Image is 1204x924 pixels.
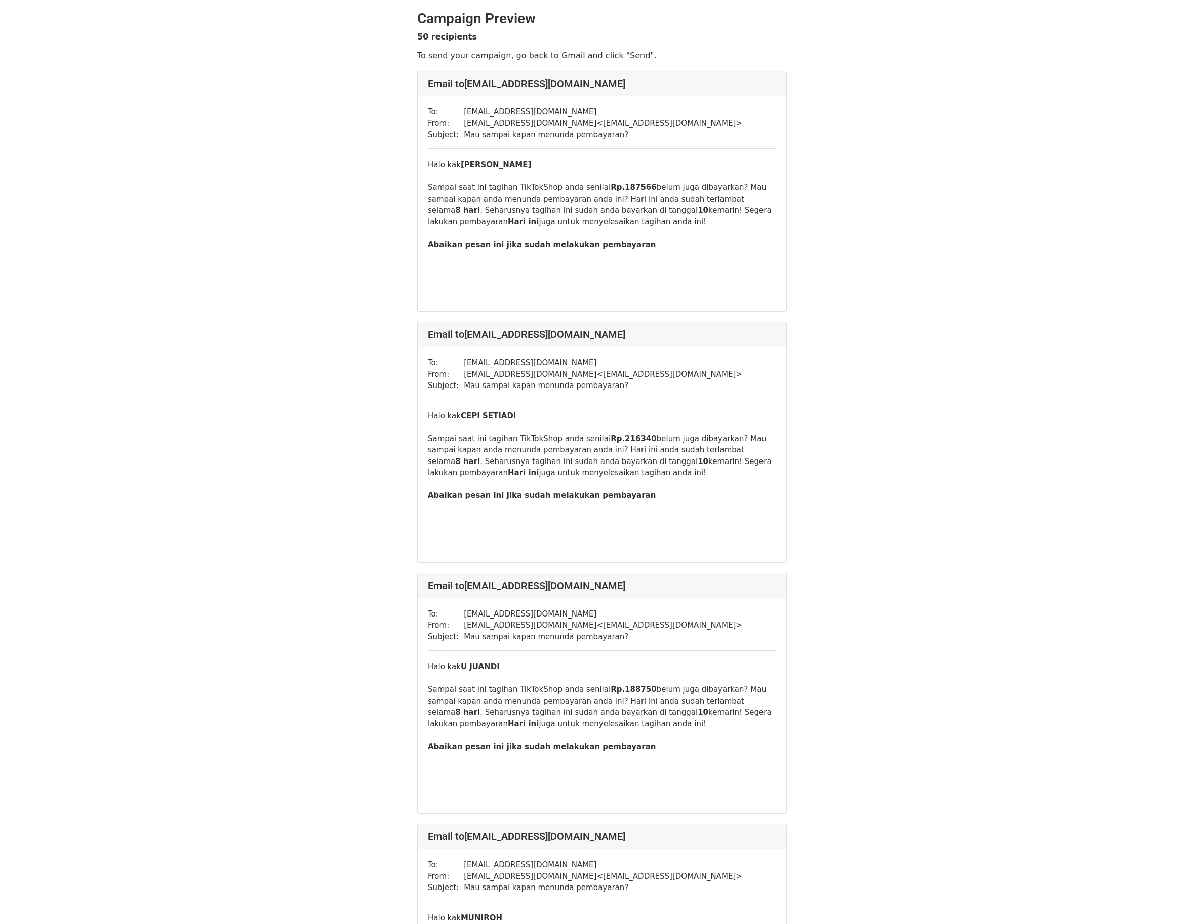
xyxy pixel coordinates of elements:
td: From: [428,620,464,631]
td: From: [428,118,464,129]
b: U JUANDI [461,662,500,671]
b: CEPI SETIADI [461,411,516,420]
b: MUNIROH [461,913,502,922]
div: Sampai saat ini tagihan TikTokShop anda senilai belum juga dibayarkan? Mau sampai kapan anda menu... [428,433,776,502]
b: 10 [698,206,708,215]
h4: Email to [EMAIL_ADDRESS][DOMAIN_NAME] [428,328,776,340]
td: Mau sampai kapan menunda pembayaran? [464,631,742,643]
b: Hari ini [508,719,539,728]
td: Subject: [428,380,464,392]
p: To send your campaign, go back to Gmail and click "Send". [417,50,787,61]
td: Mau sampai kapan menunda pembayaran? [464,129,742,141]
td: To: [428,608,464,620]
td: [EMAIL_ADDRESS][DOMAIN_NAME] < [EMAIL_ADDRESS][DOMAIN_NAME] > [464,369,742,380]
b: Hari ini [508,217,539,226]
h2: Campaign Preview [417,10,787,27]
td: Mau sampai kapan menunda pembayaran? [464,380,742,392]
td: [EMAIL_ADDRESS][DOMAIN_NAME] [464,357,742,369]
strong: 50 recipients [417,32,477,42]
div: Message Body [428,410,776,552]
b: 8 hari [455,206,480,215]
td: Subject: [428,631,464,643]
h4: Email to [EMAIL_ADDRESS][DOMAIN_NAME] [428,830,776,842]
td: [EMAIL_ADDRESS][DOMAIN_NAME] < [EMAIL_ADDRESS][DOMAIN_NAME] > [464,118,742,129]
b: Rp.216340 [611,434,657,443]
td: To: [428,859,464,871]
b: 10 [698,708,708,717]
td: To: [428,106,464,118]
b: 8 hari [455,708,480,717]
td: Subject: [428,129,464,141]
h4: Email to [EMAIL_ADDRESS][DOMAIN_NAME] [428,580,776,592]
td: From: [428,369,464,380]
td: [EMAIL_ADDRESS][DOMAIN_NAME] [464,859,742,871]
td: [EMAIL_ADDRESS][DOMAIN_NAME] < [EMAIL_ADDRESS][DOMAIN_NAME] > [464,620,742,631]
b: Abaikan pesan ini jika sudah melakukan pembayaran [428,240,656,249]
td: From: [428,871,464,882]
td: [EMAIL_ADDRESS][DOMAIN_NAME] [464,608,742,620]
b: Rp.188750 [611,685,657,694]
b: Abaikan pesan ini jika sudah melakukan pembayaran [428,491,656,500]
td: Subject: [428,882,464,894]
div: Sampai saat ini tagihan TikTokShop anda senilai belum juga dibayarkan? Mau sampai kapan anda menu... [428,182,776,250]
div: Message Body [428,159,776,301]
h4: Email to [EMAIL_ADDRESS][DOMAIN_NAME] [428,78,776,90]
b: 10 [698,457,708,466]
div: Sampai saat ini tagihan TikTokShop anda senilai belum juga dibayarkan? Mau sampai kapan anda menu... [428,684,776,752]
td: [EMAIL_ADDRESS][DOMAIN_NAME] < [EMAIL_ADDRESS][DOMAIN_NAME] > [464,871,742,882]
b: Rp.187566 [611,183,657,192]
b: Hari ini [508,468,539,477]
div: Message Body [428,661,776,803]
td: To: [428,357,464,369]
b: Abaikan pesan ini jika sudah melakukan pembayaran [428,742,656,751]
td: [EMAIL_ADDRESS][DOMAIN_NAME] [464,106,742,118]
b: 8 hari [455,457,480,466]
td: Mau sampai kapan menunda pembayaran? [464,882,742,894]
b: [PERSON_NAME] [461,160,531,169]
